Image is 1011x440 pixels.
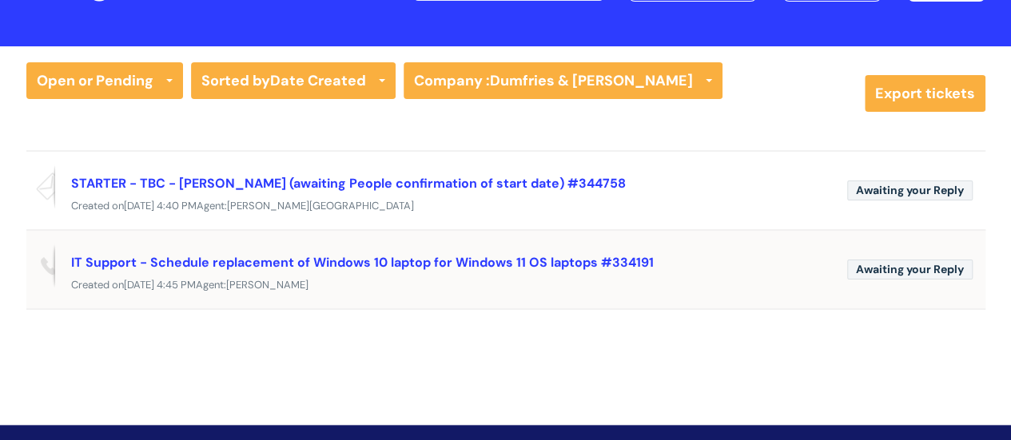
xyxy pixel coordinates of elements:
[124,278,196,291] span: [DATE] 4:45 PM
[26,275,985,295] div: Created on Agent:
[865,75,985,112] a: Export tickets
[71,254,654,271] a: IT Support - Schedule replacement of Windows 10 laptop for Windows 11 OS laptops #334191
[124,199,197,212] span: [DATE] 4:40 PM
[26,196,985,216] div: Created on Agent:
[191,62,396,99] a: Sorted byDate Created
[227,199,414,212] span: [PERSON_NAME][GEOGRAPHIC_DATA]
[26,244,55,288] span: Reported via phone
[226,278,308,291] span: [PERSON_NAME]
[847,180,973,200] span: Awaiting your Reply
[404,62,722,99] a: Company :Dumfries & [PERSON_NAME]
[71,175,626,192] a: STARTER - TBC - [PERSON_NAME] (awaiting People confirmation of start date) #344758
[490,71,693,90] strong: Dumfries & [PERSON_NAME]
[26,62,183,99] a: Open or Pending
[26,165,55,209] span: Reported via email
[270,71,366,90] b: Date Created
[847,260,973,279] span: Awaiting your Reply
